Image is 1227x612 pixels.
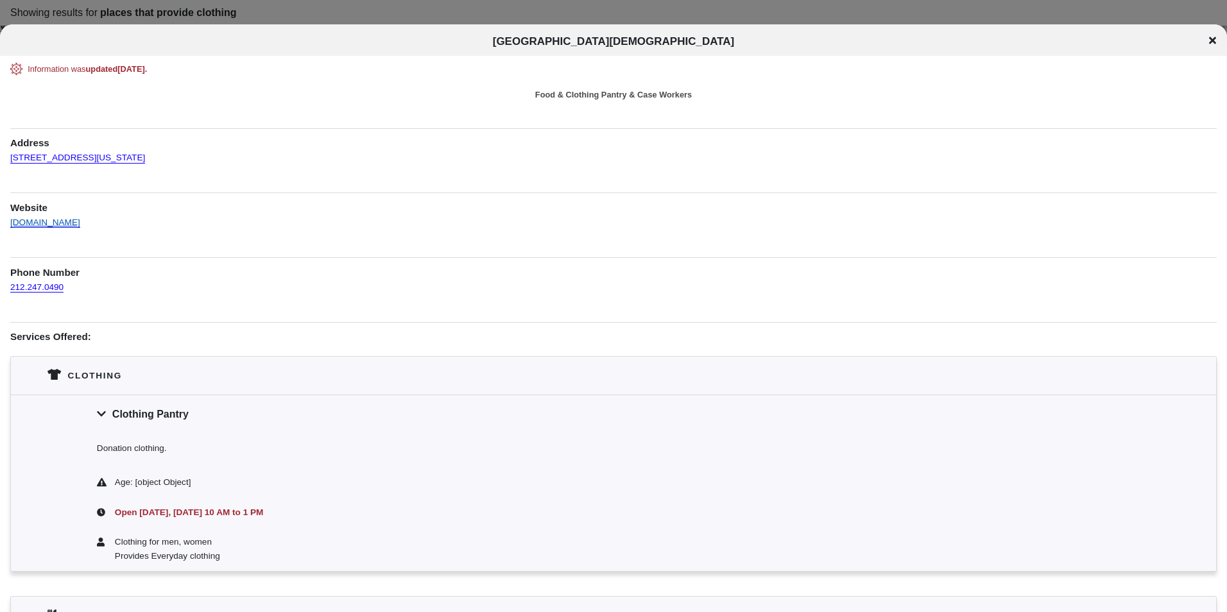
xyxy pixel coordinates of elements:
h1: Address [10,128,1217,150]
a: 212.247.0490 [10,270,64,293]
div: Open [DATE], [DATE] 10 AM to 1 PM [112,506,1130,520]
div: Food & Clothing Pantry & Case Workers [10,89,1217,101]
span: [GEOGRAPHIC_DATA][DEMOGRAPHIC_DATA] [493,35,735,47]
div: Clothing [68,369,122,382]
div: Information was [28,63,1199,75]
div: Donation clothing. [11,433,1216,467]
div: Clothing Pantry [11,395,1216,433]
h1: Website [10,192,1217,214]
span: updated [DATE] . [86,64,148,74]
a: [STREET_ADDRESS][US_STATE] [10,140,145,163]
h1: Phone Number [10,257,1217,279]
div: Clothing for men, women [115,535,1130,549]
div: Age: [object Object] [115,475,1130,489]
h1: Services Offered: [10,322,1217,344]
a: [DOMAIN_NAME] [10,205,80,228]
div: Provides Everyday clothing [115,549,1130,563]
